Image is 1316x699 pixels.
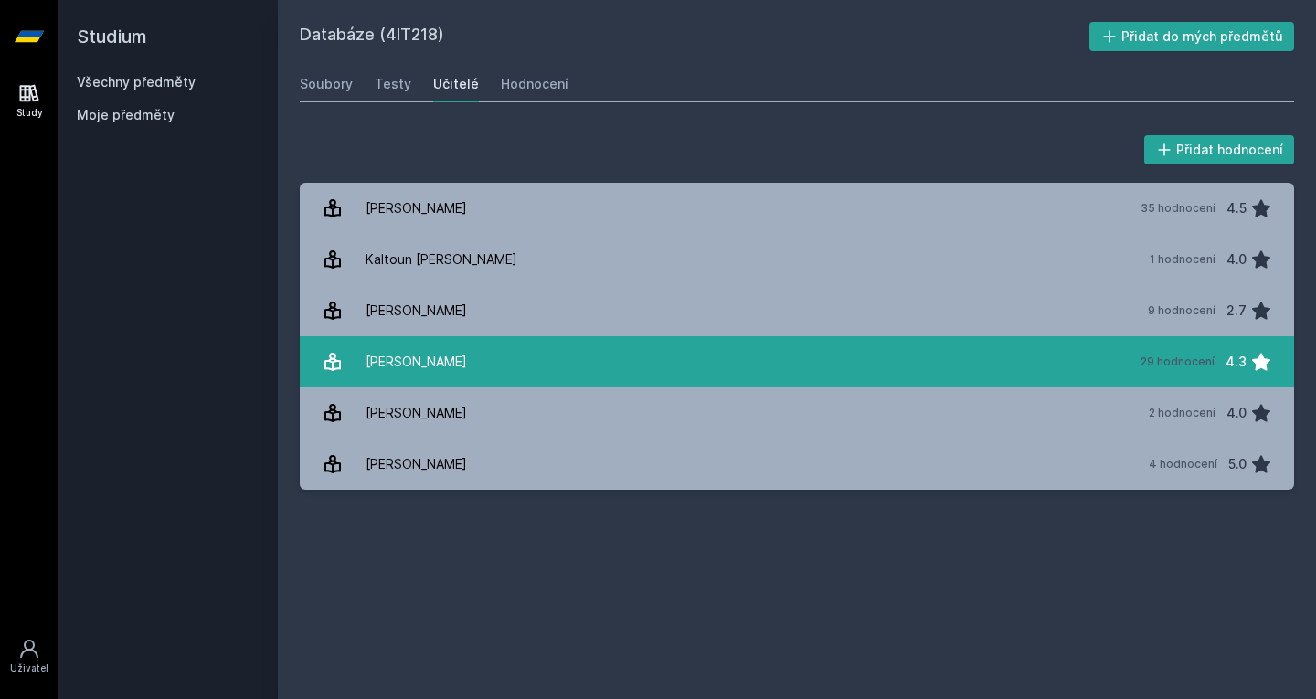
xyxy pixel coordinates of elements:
a: Uživatel [4,629,55,684]
div: Study [16,106,43,120]
div: Hodnocení [501,75,568,93]
a: [PERSON_NAME] 29 hodnocení 4.3 [300,336,1294,387]
div: Uživatel [10,662,48,675]
div: 35 hodnocení [1141,201,1215,216]
a: [PERSON_NAME] 2 hodnocení 4.0 [300,387,1294,439]
button: Přidat do mých předmětů [1089,22,1295,51]
div: 4.3 [1226,344,1247,380]
div: 4.0 [1226,241,1247,278]
div: 5.0 [1228,446,1247,482]
div: 9 hodnocení [1148,303,1215,318]
a: Hodnocení [501,66,568,102]
div: [PERSON_NAME] [366,395,467,431]
a: Všechny předměty [77,74,196,90]
a: Kaltoun [PERSON_NAME] 1 hodnocení 4.0 [300,234,1294,285]
a: [PERSON_NAME] 9 hodnocení 2.7 [300,285,1294,336]
div: 1 hodnocení [1150,252,1215,267]
div: 4 hodnocení [1149,457,1217,471]
a: Study [4,73,55,129]
a: Testy [375,66,411,102]
div: Testy [375,75,411,93]
a: [PERSON_NAME] 35 hodnocení 4.5 [300,183,1294,234]
button: Přidat hodnocení [1144,135,1295,164]
div: 29 hodnocení [1141,355,1215,369]
div: 4.5 [1226,190,1247,227]
a: Učitelé [433,66,479,102]
div: [PERSON_NAME] [366,292,467,329]
span: Moje předměty [77,106,175,124]
div: 4.0 [1226,395,1247,431]
div: 2.7 [1226,292,1247,329]
div: Kaltoun [PERSON_NAME] [366,241,517,278]
h2: Databáze (4IT218) [300,22,1089,51]
div: Soubory [300,75,353,93]
div: [PERSON_NAME] [366,344,467,380]
div: [PERSON_NAME] [366,190,467,227]
div: [PERSON_NAME] [366,446,467,482]
div: 2 hodnocení [1149,406,1215,420]
a: Soubory [300,66,353,102]
div: Učitelé [433,75,479,93]
a: [PERSON_NAME] 4 hodnocení 5.0 [300,439,1294,490]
